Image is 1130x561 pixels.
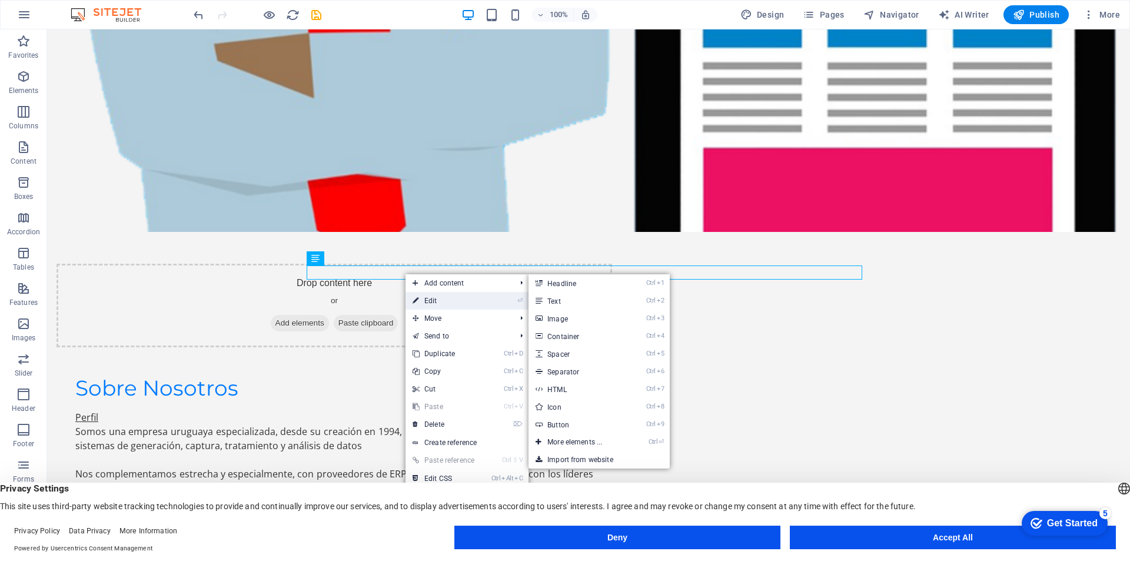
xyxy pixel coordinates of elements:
[529,292,626,310] a: Ctrl2Text
[13,474,34,484] p: Forms
[310,8,323,22] i: Save (Ctrl+S)
[12,404,35,413] p: Header
[13,263,34,272] p: Tables
[287,286,351,302] span: Paste clipboard
[504,367,513,375] i: Ctrl
[646,279,656,287] i: Ctrl
[502,456,511,464] i: Ctrl
[798,5,849,24] button: Pages
[736,5,789,24] div: Design (Ctrl+Alt+Y)
[657,367,664,375] i: 6
[406,274,511,292] span: Add content
[657,350,664,357] i: 5
[513,456,518,464] i: ⇧
[580,9,591,20] i: On resize automatically adjust zoom level to fit chosen device.
[15,369,33,378] p: Slider
[191,8,205,22] button: undo
[1078,5,1125,24] button: More
[406,345,484,363] a: CtrlDDuplicate
[657,332,664,340] i: 4
[529,327,626,345] a: Ctrl4Container
[646,350,656,357] i: Ctrl
[1083,9,1120,21] span: More
[740,9,785,21] span: Design
[504,385,513,393] i: Ctrl
[550,8,569,22] h6: 100%
[9,121,38,131] p: Columns
[514,385,523,393] i: X
[513,420,523,428] i: ⌦
[406,310,511,327] span: Move
[35,13,85,24] div: Get Started
[9,234,565,318] div: Drop content here
[657,279,664,287] i: 1
[646,403,656,410] i: Ctrl
[406,416,484,433] a: ⌦Delete
[859,5,924,24] button: Navigator
[529,363,626,380] a: Ctrl6Separator
[501,474,513,482] i: Alt
[657,420,664,428] i: 9
[406,363,484,380] a: CtrlCCopy
[863,9,919,21] span: Navigator
[514,403,523,410] i: V
[736,5,789,24] button: Design
[262,8,276,22] button: Click here to leave preview mode and continue editing
[657,314,664,322] i: 3
[529,310,626,327] a: Ctrl3Image
[406,452,484,469] a: Ctrl⇧VPaste reference
[285,8,300,22] button: reload
[657,403,664,410] i: 8
[286,8,300,22] i: Reload page
[406,380,484,398] a: CtrlXCut
[514,367,523,375] i: C
[529,433,626,451] a: Ctrl⏎More elements ...
[8,51,38,60] p: Favorites
[933,5,994,24] button: AI Writer
[659,438,664,446] i: ⏎
[504,350,513,357] i: Ctrl
[9,298,38,307] p: Features
[529,398,626,416] a: Ctrl8Icon
[529,345,626,363] a: Ctrl5Spacer
[1013,9,1059,21] span: Publish
[803,9,844,21] span: Pages
[529,451,670,469] a: Import from website
[87,2,99,14] div: 5
[406,434,529,452] a: Create reference
[529,380,626,398] a: Ctrl7HTML
[7,227,40,237] p: Accordion
[646,314,656,322] i: Ctrl
[11,157,36,166] p: Content
[514,474,523,482] i: C
[517,297,523,304] i: ⏎
[649,438,658,446] i: Ctrl
[529,416,626,433] a: Ctrl9Button
[9,6,95,31] div: Get Started 5 items remaining, 0% complete
[491,474,501,482] i: Ctrl
[514,350,523,357] i: D
[224,286,282,302] span: Add elements
[406,327,511,345] a: Send to
[938,9,989,21] span: AI Writer
[406,398,484,416] a: CtrlVPaste
[14,192,34,201] p: Boxes
[646,385,656,393] i: Ctrl
[646,367,656,375] i: Ctrl
[1003,5,1069,24] button: Publish
[504,403,513,410] i: Ctrl
[68,8,156,22] img: Editor Logo
[309,8,323,22] button: save
[657,297,664,304] i: 2
[646,332,656,340] i: Ctrl
[657,385,664,393] i: 7
[192,8,205,22] i: Undo: Delete Text (Ctrl+Z)
[406,470,484,487] a: CtrlAltCEdit CSS
[519,456,523,464] i: V
[529,274,626,292] a: Ctrl1Headline
[12,333,36,343] p: Images
[532,8,574,22] button: 100%
[13,439,34,449] p: Footer
[406,292,484,310] a: ⏎Edit
[646,297,656,304] i: Ctrl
